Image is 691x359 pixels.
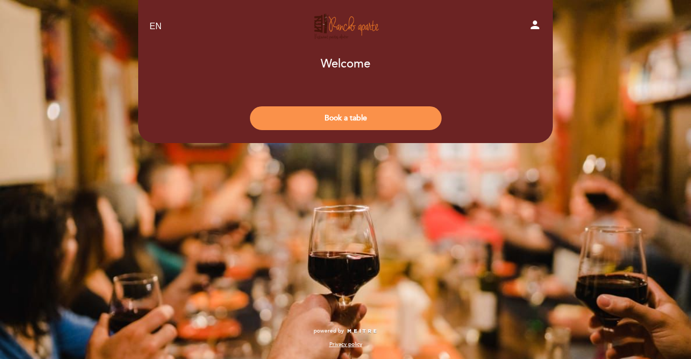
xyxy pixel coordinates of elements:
button: Book a table [250,106,442,130]
button: person [529,18,541,35]
a: powered by [314,327,377,335]
a: Privacy policy [329,341,362,348]
a: [GEOGRAPHIC_DATA] [278,12,413,42]
span: powered by [314,327,344,335]
img: MEITRE [347,329,377,334]
h1: Welcome [321,58,370,71]
i: person [529,18,541,31]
